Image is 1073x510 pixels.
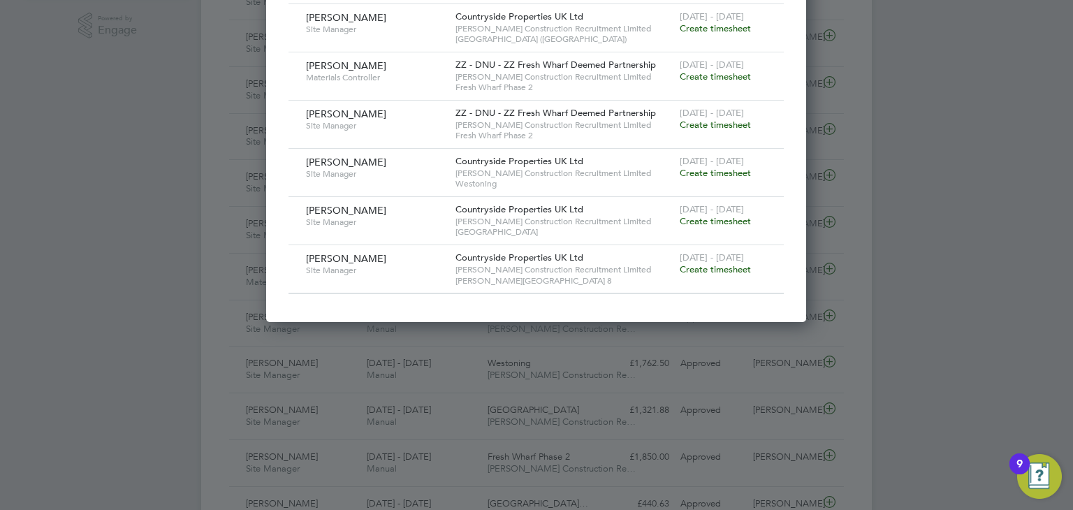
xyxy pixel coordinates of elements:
[680,22,751,34] span: Create timesheet
[306,120,445,131] span: Site Manager
[306,252,386,265] span: [PERSON_NAME]
[455,252,583,263] span: Countryside Properties UK Ltd
[455,168,673,179] span: [PERSON_NAME] Construction Recruitment Limited
[680,107,744,119] span: [DATE] - [DATE]
[455,264,673,275] span: [PERSON_NAME] Construction Recruitment Limited
[306,72,445,83] span: Materials Controller
[455,34,673,45] span: [GEOGRAPHIC_DATA] ([GEOGRAPHIC_DATA])
[306,59,386,72] span: [PERSON_NAME]
[680,215,751,227] span: Create timesheet
[306,11,386,24] span: [PERSON_NAME]
[306,168,445,180] span: Site Manager
[455,203,583,215] span: Countryside Properties UK Ltd
[1017,454,1062,499] button: Open Resource Center, 9 new notifications
[306,108,386,120] span: [PERSON_NAME]
[680,119,751,131] span: Create timesheet
[455,130,673,141] span: Fresh Wharf Phase 2
[455,107,656,119] span: ZZ - DNU - ZZ Fresh Wharf Deemed Partnership
[680,10,744,22] span: [DATE] - [DATE]
[455,226,673,238] span: [GEOGRAPHIC_DATA]
[455,216,673,227] span: [PERSON_NAME] Construction Recruitment Limited
[455,178,673,189] span: Westoning
[455,59,656,71] span: ZZ - DNU - ZZ Fresh Wharf Deemed Partnership
[306,265,445,276] span: Site Manager
[1016,464,1023,482] div: 9
[680,263,751,275] span: Create timesheet
[680,59,744,71] span: [DATE] - [DATE]
[455,10,583,22] span: Countryside Properties UK Ltd
[455,23,673,34] span: [PERSON_NAME] Construction Recruitment Limited
[680,252,744,263] span: [DATE] - [DATE]
[306,217,445,228] span: Site Manager
[680,167,751,179] span: Create timesheet
[455,71,673,82] span: [PERSON_NAME] Construction Recruitment Limited
[455,82,673,93] span: Fresh Wharf Phase 2
[680,203,744,215] span: [DATE] - [DATE]
[680,71,751,82] span: Create timesheet
[306,204,386,217] span: [PERSON_NAME]
[455,155,583,167] span: Countryside Properties UK Ltd
[455,119,673,131] span: [PERSON_NAME] Construction Recruitment Limited
[306,156,386,168] span: [PERSON_NAME]
[680,155,744,167] span: [DATE] - [DATE]
[455,275,673,286] span: [PERSON_NAME][GEOGRAPHIC_DATA] 8
[306,24,445,35] span: Site Manager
